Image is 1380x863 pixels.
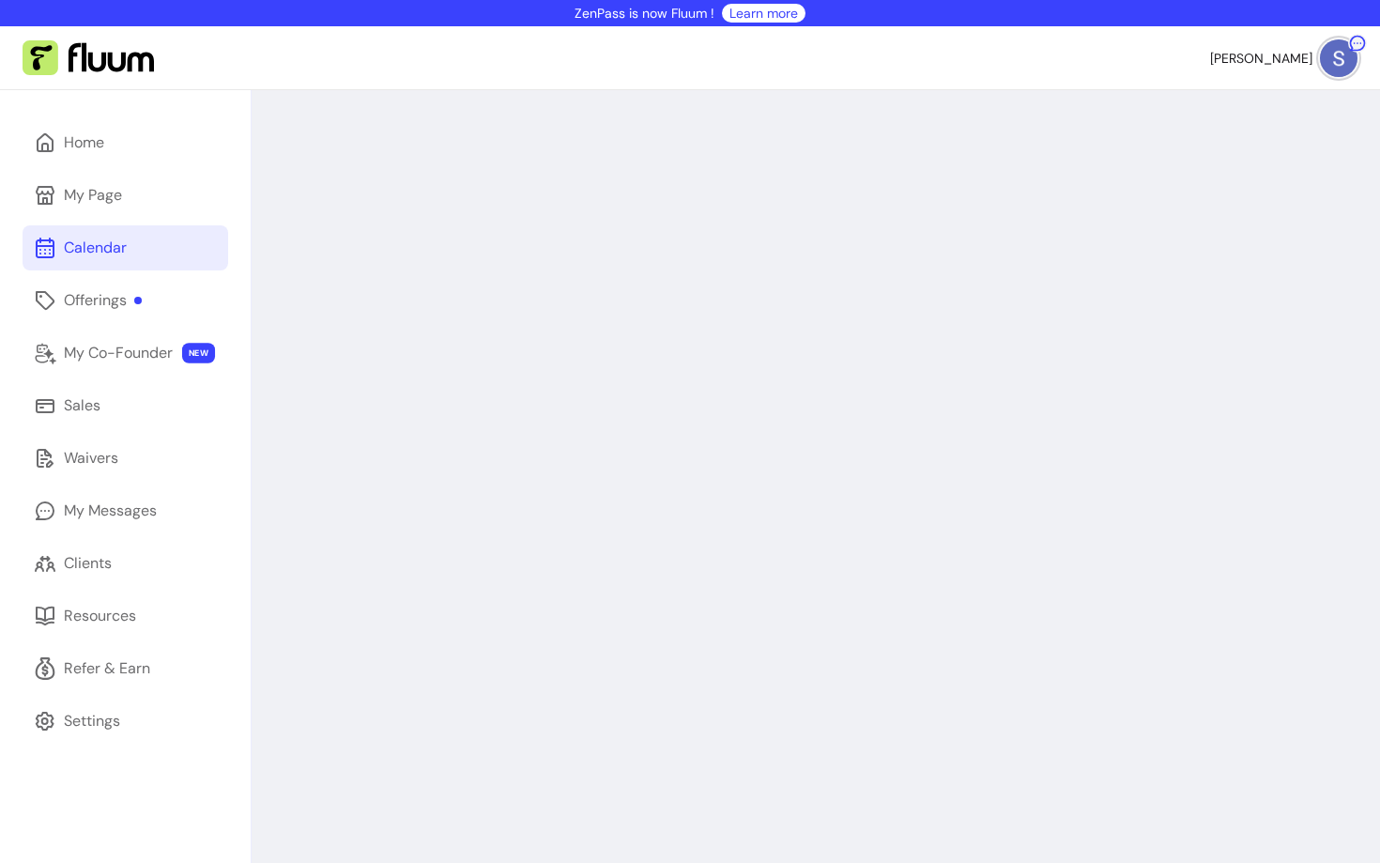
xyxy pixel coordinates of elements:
span: [PERSON_NAME] [1210,49,1312,68]
a: My Page [23,173,228,218]
div: Offerings [64,289,142,312]
img: Fluum Logo [23,40,154,76]
a: Refer & Earn [23,646,228,691]
a: My Co-Founder NEW [23,331,228,376]
div: Refer & Earn [64,657,150,680]
div: My Page [64,184,122,207]
a: Sales [23,383,228,428]
div: Settings [64,710,120,732]
div: My Co-Founder [64,342,173,364]
a: Resources [23,593,228,639]
img: avatar [1320,39,1357,77]
a: Settings [23,699,228,744]
a: Home [23,120,228,165]
div: Sales [64,394,100,417]
a: Waivers [23,436,228,481]
div: My Messages [64,500,157,522]
a: My Messages [23,488,228,533]
div: Waivers [64,447,118,470]
p: ZenPass is now Fluum ! [575,4,714,23]
span: NEW [182,343,215,363]
div: Home [64,131,104,154]
a: Clients [23,541,228,586]
div: Clients [64,552,112,575]
a: Calendar [23,225,228,270]
a: Offerings [23,278,228,323]
a: Learn more [729,4,798,23]
div: Resources [64,605,136,627]
button: avatar[PERSON_NAME] [1210,39,1357,77]
div: Calendar [64,237,127,259]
